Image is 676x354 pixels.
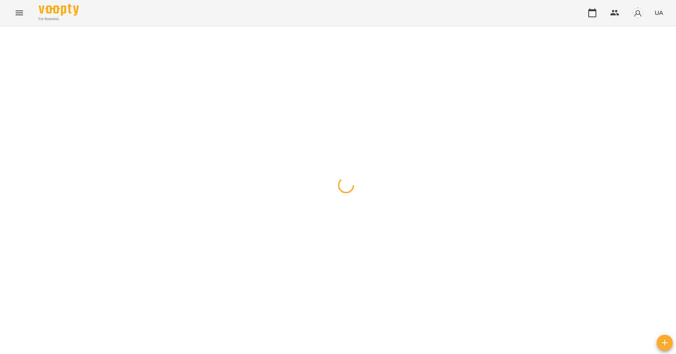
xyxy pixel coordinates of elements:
[10,3,29,23] button: Menu
[655,8,663,17] span: UA
[651,5,666,20] button: UA
[39,16,79,22] span: For Business
[632,7,643,18] img: avatar_s.png
[39,4,79,16] img: Voopty Logo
